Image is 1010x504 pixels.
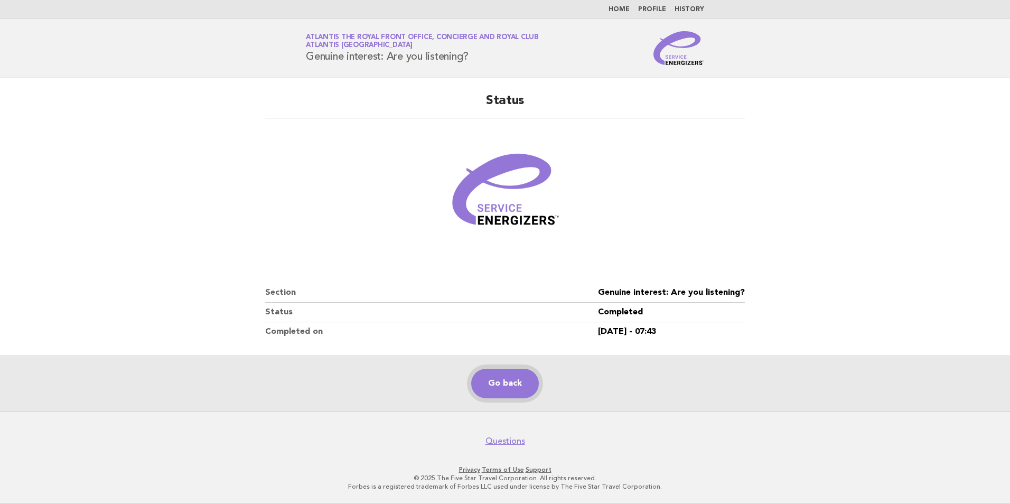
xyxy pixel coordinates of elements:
a: Profile [638,6,666,13]
dd: Genuine interest: Are you listening? [598,283,745,303]
span: Atlantis [GEOGRAPHIC_DATA] [306,42,413,49]
dt: Completed on [265,322,598,341]
img: Verified [442,131,568,258]
a: Questions [485,436,525,446]
a: Terms of Use [482,466,524,473]
dt: Section [265,283,598,303]
dd: Completed [598,303,745,322]
a: History [675,6,704,13]
p: Forbes is a registered trademark of Forbes LLC used under license by The Five Star Travel Corpora... [182,482,828,491]
img: Service Energizers [653,31,704,65]
a: Privacy [459,466,480,473]
a: Atlantis The Royal Front Office, Concierge and Royal ClubAtlantis [GEOGRAPHIC_DATA] [306,34,539,49]
h1: Genuine interest: Are you listening? [306,34,539,62]
p: © 2025 The Five Star Travel Corporation. All rights reserved. [182,474,828,482]
p: · · [182,465,828,474]
a: Home [609,6,630,13]
a: Go back [471,369,539,398]
dd: [DATE] - 07:43 [598,322,745,341]
a: Support [526,466,551,473]
h2: Status [265,92,745,118]
dt: Status [265,303,598,322]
